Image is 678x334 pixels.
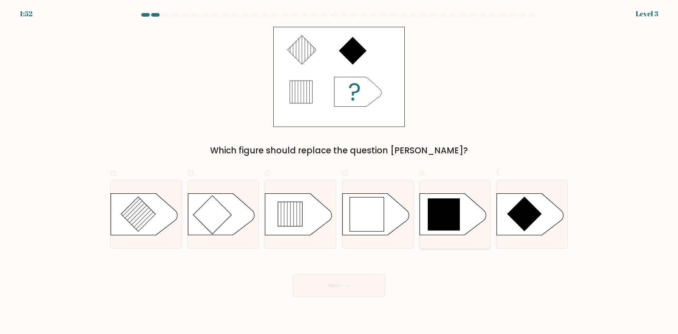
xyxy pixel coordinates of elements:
[293,274,385,297] button: Next
[342,166,350,180] span: d.
[114,144,564,157] div: Which figure should replace the question [PERSON_NAME]?
[188,166,196,180] span: b.
[110,166,119,180] span: a.
[264,166,272,180] span: c.
[419,166,427,180] span: e.
[20,8,32,19] div: 1:52
[496,166,501,180] span: f.
[636,8,658,19] div: Level 3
